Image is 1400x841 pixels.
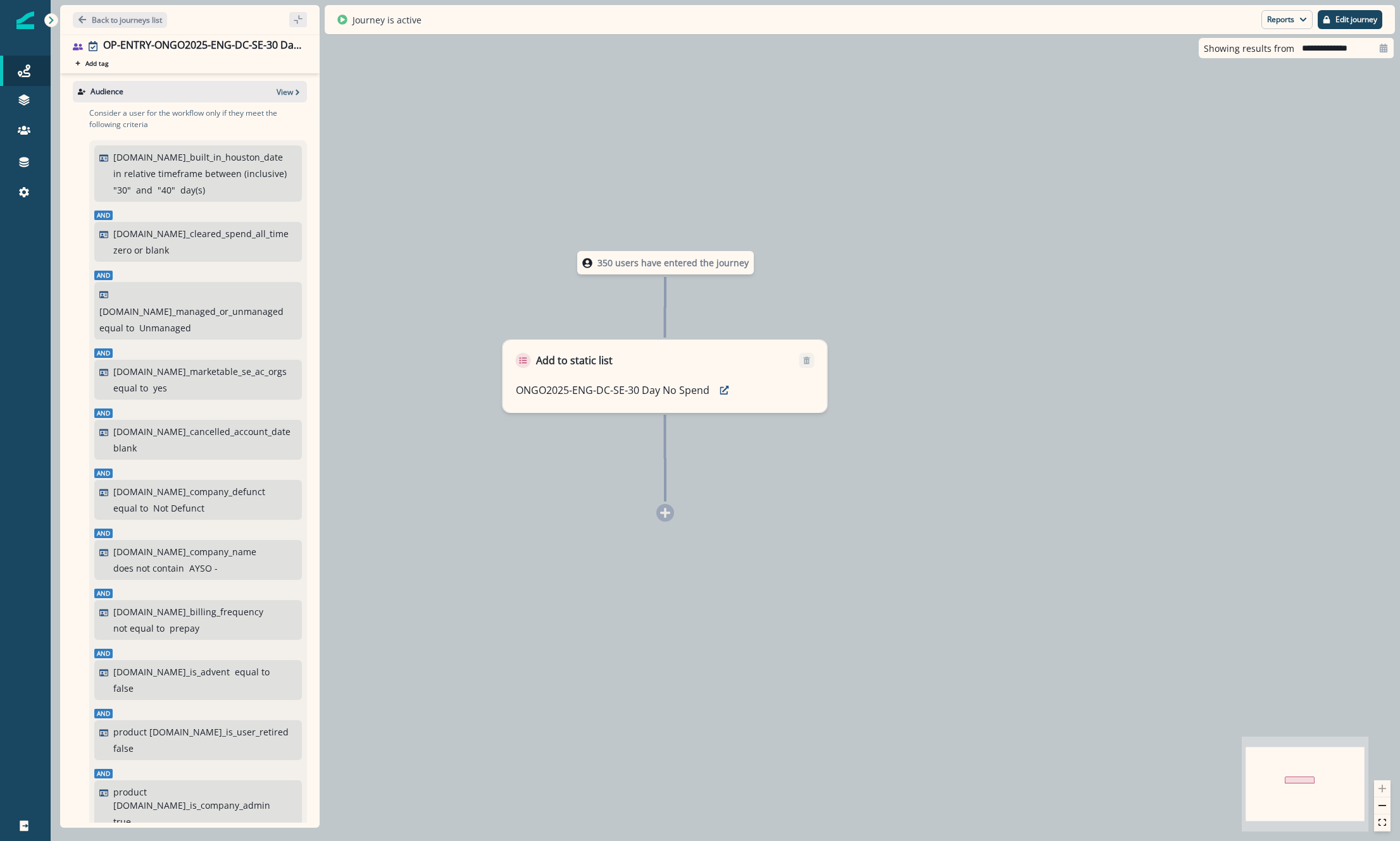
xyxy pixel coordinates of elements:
span: And [94,408,113,418]
p: Consider a user for the workflow only if they meet the following criteria [89,107,307,130]
span: And [94,211,113,220]
p: prepay [170,622,199,635]
p: equal to [235,665,270,678]
p: equal to [99,321,134,335]
p: [DOMAIN_NAME]_company_name [113,545,256,558]
div: 350 users have entered the journey [544,251,787,274]
p: [DOMAIN_NAME]_cleared_spend_all_time [113,227,289,240]
p: Add tag [85,59,108,67]
p: Journey is active [353,13,422,27]
p: View [277,87,293,97]
p: Showing results from [1204,42,1294,55]
p: ONGO2025-ENG-DC-SE-30 Day No Spend [516,383,709,398]
p: Audience [91,86,123,97]
span: And [94,769,113,778]
p: yes [153,381,167,395]
p: zero or blank [113,243,169,257]
button: fit view [1374,814,1391,832]
p: product [DOMAIN_NAME]_is_user_retired [113,725,289,739]
g: Edge from 254c5962-e5d8-4eff-a0c2-eaefa77cece2 to node-add-under-010ab2ab-d466-4d5f-b831-52d4c70a... [665,415,666,501]
p: and [136,183,153,197]
p: day(s) [180,183,205,197]
button: Reports [1261,10,1313,29]
p: does not contain [113,562,184,575]
p: Unmanaged [139,321,191,335]
p: Edit journey [1335,15,1377,24]
p: false [113,742,134,755]
div: Add to static listRemoveONGO2025-ENG-DC-SE-30 Day No Spendpreview [503,340,828,413]
button: zoom out [1374,797,1391,814]
span: And [94,469,113,478]
p: [DOMAIN_NAME]_marketable_se_ac_orgs [113,365,287,378]
p: blank [113,441,137,455]
img: Inflection [16,11,34,29]
button: View [277,87,302,97]
p: equal to [113,381,148,395]
p: [DOMAIN_NAME]_managed_or_unmanaged [99,305,284,318]
button: sidebar collapse toggle [289,12,307,27]
p: product [DOMAIN_NAME]_is_company_admin [113,785,294,812]
span: And [94,348,113,358]
button: Go back [73,12,167,28]
span: And [94,589,113,598]
span: And [94,649,113,658]
button: preview [715,381,735,400]
p: Back to journeys list [92,15,162,25]
span: And [94,271,113,280]
p: not equal to [113,622,165,635]
p: in relative timeframe between (inclusive) [113,167,287,180]
p: equal to [113,501,148,515]
button: Edit journey [1318,10,1382,29]
p: " 40 " [158,183,175,197]
p: false [113,682,134,695]
p: [DOMAIN_NAME]_billing_frequency [113,605,263,618]
button: Add tag [73,58,111,68]
p: [DOMAIN_NAME]_company_defunct [113,485,265,498]
p: true [113,815,131,828]
p: Not Defunct [153,501,204,515]
span: And [94,529,113,538]
p: [DOMAIN_NAME]_is_advent [113,665,230,678]
p: AYSO - [189,562,218,575]
p: 350 users have entered the journey [597,256,749,269]
p: [DOMAIN_NAME]_built_in_houston_date [113,150,283,164]
p: " 30 " [113,183,131,197]
div: OP-ENTRY-ONGO2025-ENG-DC-SE-30 Day No Spend [103,39,302,53]
p: [DOMAIN_NAME]_cancelled_account_date [113,425,291,438]
g: Edge from node-dl-count to 254c5962-e5d8-4eff-a0c2-eaefa77cece2 [665,277,666,338]
p: Add to static list [536,353,613,368]
span: And [94,709,113,718]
